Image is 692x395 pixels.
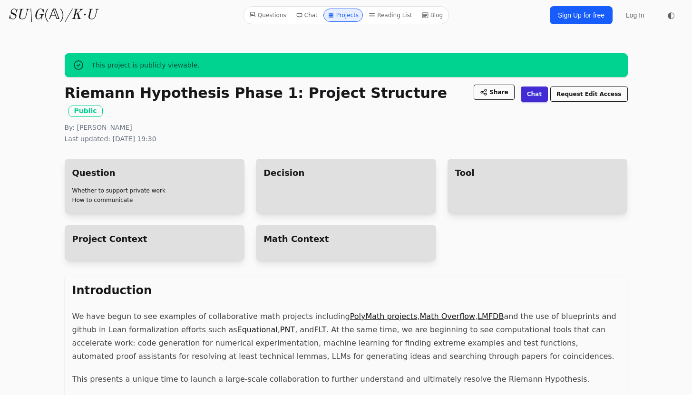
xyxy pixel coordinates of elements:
p: This presents a unique time to launch a large-scale collaboration to further understand and ultim... [72,373,620,386]
a: Blog [418,9,447,22]
span: This project is publicly viewable. [92,60,200,70]
button: ◐ [662,6,681,25]
a: Math Overflow [420,312,476,321]
h1: Riemann Hypothesis Phase 1: Project Structure [65,85,467,119]
span: ◐ [667,11,675,19]
h2: Introduction [72,283,620,299]
span: Public [68,106,103,117]
a: Reading List [365,9,416,22]
a: PolyMath projects [350,312,418,321]
a: Questions [245,9,290,22]
a: LMFDB [478,312,504,321]
i: SU\G [8,8,44,22]
a: Whether to support private work [72,187,166,194]
a: Question [72,166,116,179]
a: PNT [280,325,295,334]
a: SU\G(𝔸)/K·U [8,7,97,24]
a: FLT [314,325,326,334]
a: Log In [620,7,650,24]
a: Projects [323,9,363,22]
a: Chat [292,9,322,22]
a: How to communicate [72,197,133,203]
span: Share [489,88,508,96]
a: Math Context [263,232,329,245]
a: Equational [237,325,278,334]
i: /K·U [65,8,97,22]
p: By: [PERSON_NAME] [65,123,628,132]
a: Sign Up for free [550,6,613,24]
a: Project Context [72,232,147,245]
a: Decision [263,166,304,179]
a: Tool [455,166,475,179]
p: Last updated: [DATE] 19:30 [65,134,628,144]
p: We have begun to see examples of collaborative math projects including , , and the use of bluepri... [72,310,620,363]
button: Request Edit Access [550,87,627,102]
a: Chat [521,87,548,102]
